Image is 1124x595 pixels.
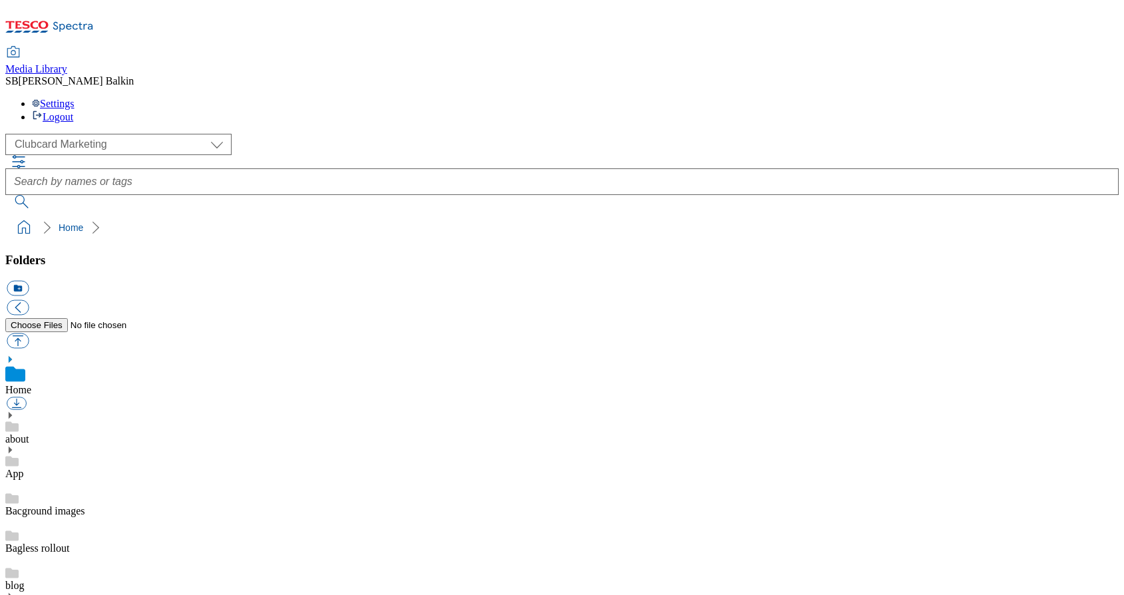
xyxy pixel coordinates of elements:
[32,111,73,122] a: Logout
[13,217,35,238] a: home
[19,75,134,87] span: [PERSON_NAME] Balkin
[5,168,1119,195] input: Search by names or tags
[5,542,69,554] a: Bagless rollout
[5,505,85,516] a: Bacground images
[32,98,75,109] a: Settings
[5,580,24,591] a: blog
[5,253,1119,268] h3: Folders
[5,47,67,75] a: Media Library
[5,384,31,395] a: Home
[5,215,1119,240] nav: breadcrumb
[5,468,24,479] a: App
[5,433,29,445] a: about
[59,222,83,233] a: Home
[5,75,19,87] span: SB
[5,63,67,75] span: Media Library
